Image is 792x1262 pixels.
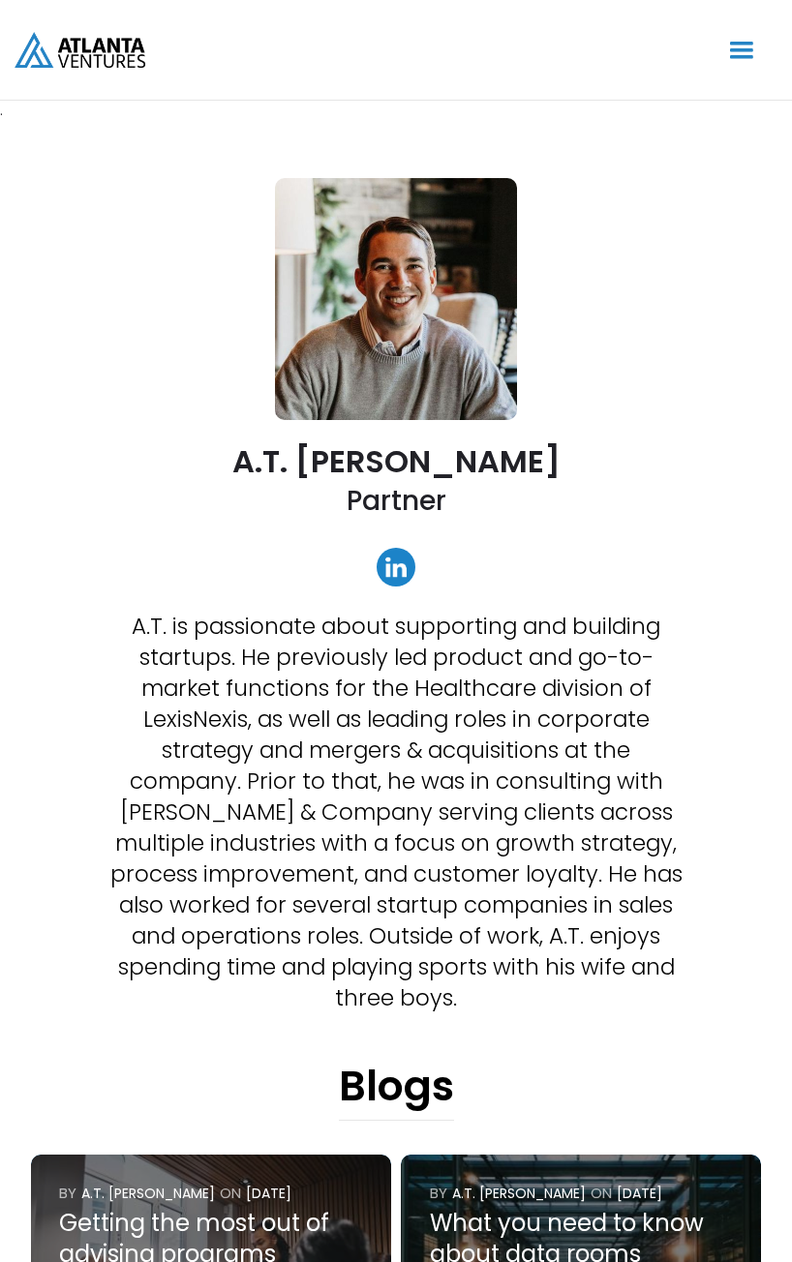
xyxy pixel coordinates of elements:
h1: Blogs [339,1062,454,1121]
div: A.T. [PERSON_NAME] [452,1184,586,1203]
div: by [430,1184,447,1203]
div: by [59,1184,76,1203]
div: [DATE] [246,1184,291,1203]
p: A.T. is passionate about supporting and building startups. He previously led product and go-to-ma... [104,611,688,1013]
div: [DATE] [617,1184,662,1203]
div: ON [220,1184,241,1203]
div: A.T. [PERSON_NAME] [81,1184,215,1203]
div: menu [706,22,777,78]
h2: A.T. [PERSON_NAME] [232,444,561,478]
h2: Partner [347,483,446,519]
div: ON [591,1184,612,1203]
